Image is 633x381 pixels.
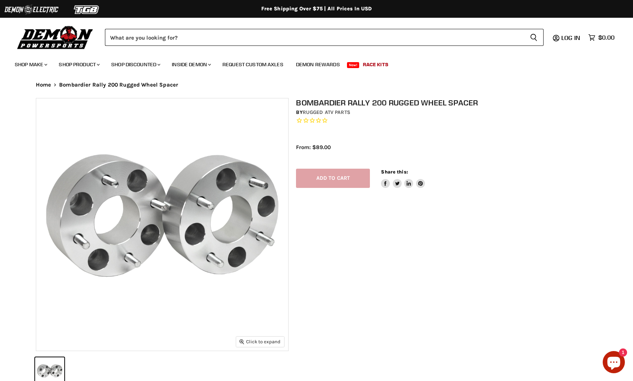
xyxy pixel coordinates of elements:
img: TGB Logo 2 [59,3,115,17]
span: Bombardier Rally 200 Rugged Wheel Spacer [59,82,178,88]
a: Shop Product [53,57,104,72]
span: From: $89.00 [296,144,331,151]
span: Log in [561,34,580,41]
a: Shop Discounted [106,57,165,72]
span: New! [347,62,360,68]
a: Log in [558,34,585,41]
div: by [296,108,605,117]
a: Inside Demon [166,57,215,72]
span: Click to expand [239,339,280,344]
img: Bombardier Rally 200 Rugged Wheel Spacer [36,98,288,351]
a: Home [36,82,51,88]
div: Free Shipping Over $75 | All Prices In USD [21,6,612,12]
a: Shop Make [9,57,52,72]
nav: Breadcrumbs [21,82,612,88]
span: Share this: [381,169,408,175]
button: Click to expand [236,337,284,347]
button: Search [524,29,544,46]
a: Rugged ATV Parts [303,109,350,115]
a: Demon Rewards [290,57,346,72]
form: Product [105,29,544,46]
a: $0.00 [585,32,618,43]
a: Race Kits [357,57,394,72]
inbox-online-store-chat: Shopify online store chat [600,351,627,375]
span: $0.00 [598,34,615,41]
span: Rated 0.0 out of 5 stars 0 reviews [296,117,605,125]
aside: Share this: [381,169,425,188]
img: Demon Electric Logo 2 [4,3,59,17]
h1: Bombardier Rally 200 Rugged Wheel Spacer [296,98,605,107]
input: Search [105,29,524,46]
a: Request Custom Axles [217,57,289,72]
ul: Main menu [9,54,613,72]
img: Demon Powersports [15,24,96,50]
